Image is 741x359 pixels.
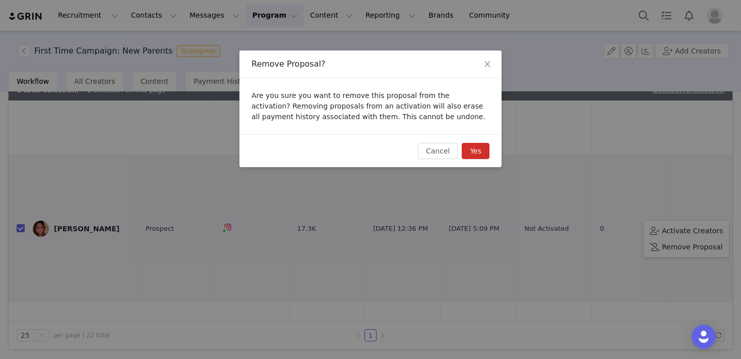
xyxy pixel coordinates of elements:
button: Close [473,50,502,79]
div: Remove Proposal? [252,59,489,70]
p: Are you sure you want to remove this proposal from the activation? Removing proposals from an act... [252,90,489,122]
button: Yes [462,143,489,159]
button: Cancel [418,143,458,159]
i: icon: close [483,60,491,68]
div: Open Intercom Messenger [692,325,716,349]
